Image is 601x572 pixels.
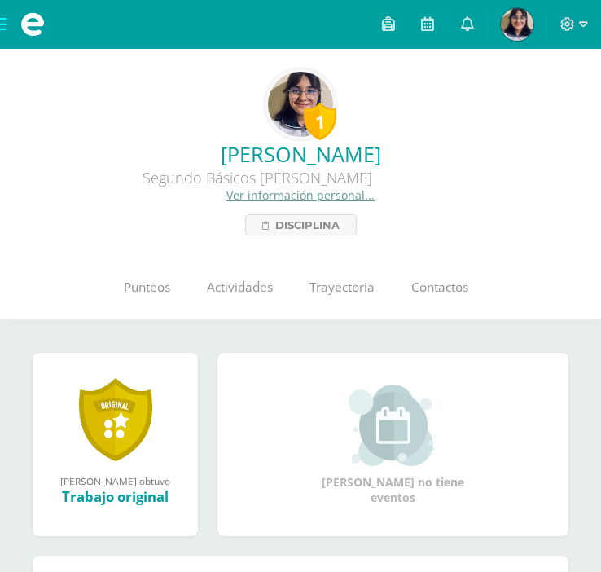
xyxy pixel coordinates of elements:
a: Punteos [105,255,188,320]
a: [PERSON_NAME] [13,140,588,168]
a: Contactos [393,255,486,320]
img: event_small.png [349,385,437,466]
span: Punteos [124,279,170,296]
a: Trayectoria [291,255,393,320]
img: b31c0b1dff6d1bc61f37195663cd9a28.png [268,72,333,137]
span: Disciplina [275,215,340,235]
a: Disciplina [245,214,357,235]
div: Segundo Básicos [PERSON_NAME] [13,168,502,187]
span: Actividades [207,279,273,296]
div: 1 [304,103,336,140]
span: Contactos [411,279,468,296]
div: Trabajo original [49,487,182,506]
a: Actividades [188,255,291,320]
span: Trayectoria [309,279,375,296]
img: d6389c80849efdeca39ee3d849118100.png [501,8,533,41]
a: Ver información personal... [226,187,375,203]
div: [PERSON_NAME] obtuvo [49,474,182,487]
div: [PERSON_NAME] no tiene eventos [312,385,475,505]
